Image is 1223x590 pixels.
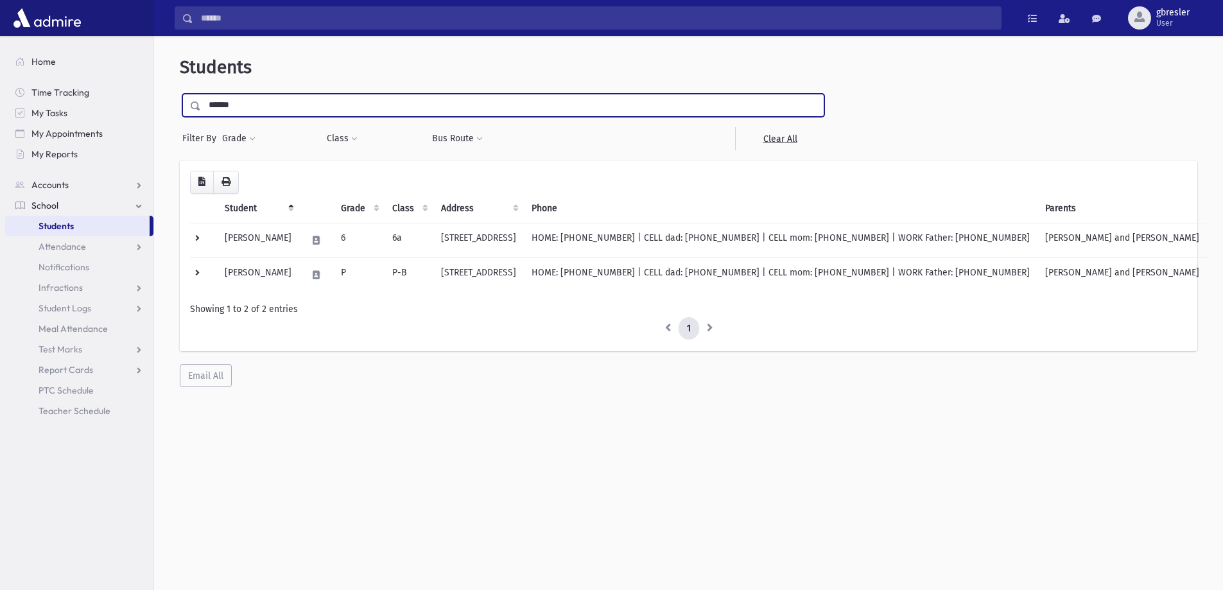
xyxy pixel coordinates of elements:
[1037,257,1207,292] td: [PERSON_NAME] and [PERSON_NAME]
[431,127,483,150] button: Bus Route
[217,194,299,223] th: Student: activate to sort column descending
[31,128,103,139] span: My Appointments
[524,194,1037,223] th: Phone
[31,148,78,160] span: My Reports
[5,195,153,216] a: School
[39,241,86,252] span: Attendance
[5,216,150,236] a: Students
[193,6,1001,30] input: Search
[1156,18,1190,28] span: User
[31,200,58,211] span: School
[385,194,433,223] th: Class: activate to sort column ascending
[5,175,153,195] a: Accounts
[385,223,433,257] td: 6a
[39,261,89,273] span: Notifications
[326,127,358,150] button: Class
[385,257,433,292] td: P-B
[433,194,524,223] th: Address: activate to sort column ascending
[433,223,524,257] td: [STREET_ADDRESS]
[39,302,91,314] span: Student Logs
[213,171,239,194] button: Print
[5,103,153,123] a: My Tasks
[39,282,83,293] span: Infractions
[31,179,69,191] span: Accounts
[10,5,84,31] img: AdmirePro
[39,405,110,417] span: Teacher Schedule
[31,87,89,98] span: Time Tracking
[217,257,299,292] td: [PERSON_NAME]
[5,380,153,401] a: PTC Schedule
[182,132,221,145] span: Filter By
[39,364,93,376] span: Report Cards
[217,223,299,257] td: [PERSON_NAME]
[333,223,385,257] td: 6
[5,360,153,380] a: Report Cards
[524,223,1037,257] td: HOME: [PHONE_NUMBER] | CELL dad: [PHONE_NUMBER] | CELL mom: [PHONE_NUMBER] | WORK Father: [PHONE_...
[1037,194,1207,223] th: Parents
[180,364,232,387] button: Email All
[524,257,1037,292] td: HOME: [PHONE_NUMBER] | CELL dad: [PHONE_NUMBER] | CELL mom: [PHONE_NUMBER] | WORK Father: [PHONE_...
[31,56,56,67] span: Home
[5,236,153,257] a: Attendance
[5,82,153,103] a: Time Tracking
[5,318,153,339] a: Meal Attendance
[735,127,824,150] a: Clear All
[1156,8,1190,18] span: gbresler
[5,298,153,318] a: Student Logs
[433,257,524,292] td: [STREET_ADDRESS]
[39,343,82,355] span: Test Marks
[39,323,108,334] span: Meal Attendance
[180,56,252,78] span: Students
[5,257,153,277] a: Notifications
[39,385,94,396] span: PTC Schedule
[31,107,67,119] span: My Tasks
[1037,223,1207,257] td: [PERSON_NAME] and [PERSON_NAME]
[333,194,385,223] th: Grade: activate to sort column ascending
[679,317,699,340] a: 1
[190,302,1187,316] div: Showing 1 to 2 of 2 entries
[5,51,153,72] a: Home
[39,220,74,232] span: Students
[5,339,153,360] a: Test Marks
[5,123,153,144] a: My Appointments
[221,127,256,150] button: Grade
[5,144,153,164] a: My Reports
[190,171,214,194] button: CSV
[333,257,385,292] td: P
[5,401,153,421] a: Teacher Schedule
[5,277,153,298] a: Infractions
